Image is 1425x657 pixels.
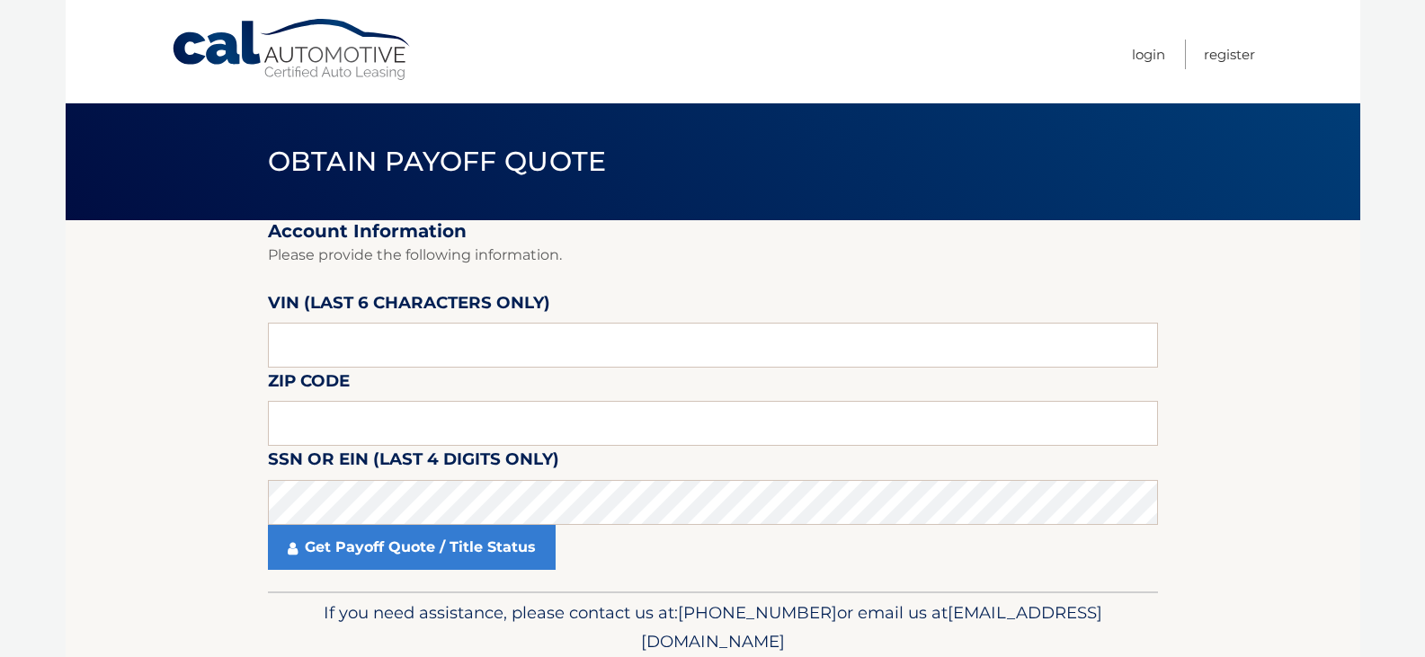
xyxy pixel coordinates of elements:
h2: Account Information [268,220,1158,243]
a: Get Payoff Quote / Title Status [268,525,556,570]
p: Please provide the following information. [268,243,1158,268]
label: Zip Code [268,368,350,401]
label: SSN or EIN (last 4 digits only) [268,446,559,479]
span: Obtain Payoff Quote [268,145,607,178]
label: VIN (last 6 characters only) [268,289,550,323]
span: [PHONE_NUMBER] [678,602,837,623]
p: If you need assistance, please contact us at: or email us at [280,599,1146,656]
a: Cal Automotive [171,18,414,82]
a: Login [1132,40,1165,69]
a: Register [1204,40,1255,69]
